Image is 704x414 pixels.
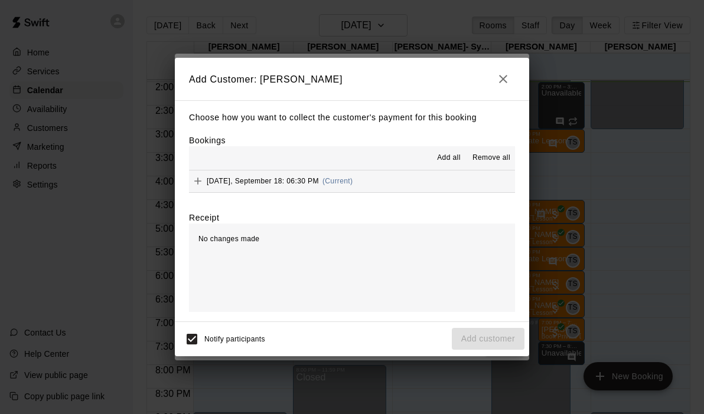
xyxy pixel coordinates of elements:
[189,170,515,192] button: Add[DATE], September 18: 06:30 PM(Current)
[472,152,510,164] span: Remove all
[430,149,468,167] button: Add all
[198,235,259,243] span: No changes made
[189,212,219,224] label: Receipt
[468,149,515,167] button: Remove all
[175,58,529,100] h2: Add Customer: [PERSON_NAME]
[207,177,319,185] span: [DATE], September 18: 06:30 PM
[204,335,265,343] span: Notify participants
[189,176,207,185] span: Add
[437,152,461,164] span: Add all
[189,110,515,125] p: Choose how you want to collect the customer's payment for this booking
[189,136,226,145] label: Bookings
[322,177,353,185] span: (Current)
